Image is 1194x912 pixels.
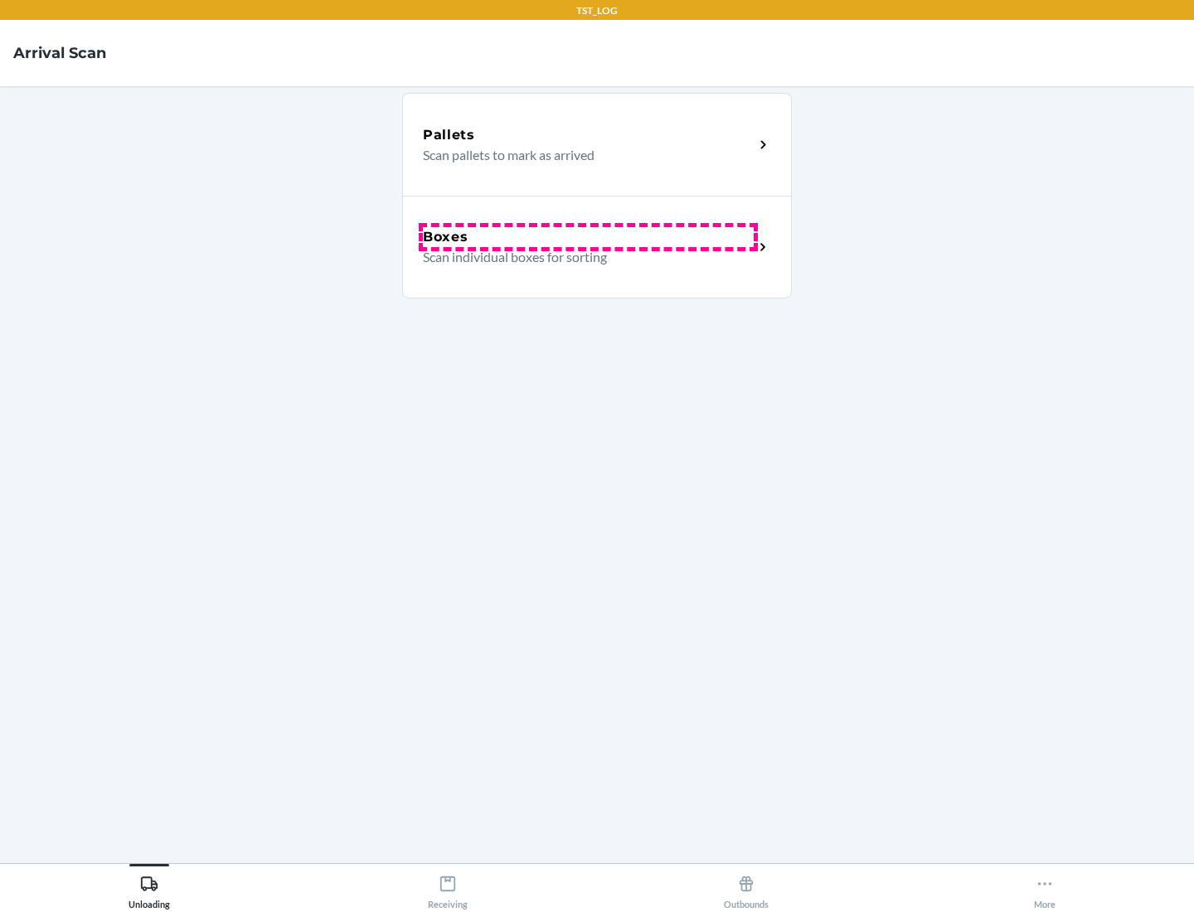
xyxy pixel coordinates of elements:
[423,247,740,267] p: Scan individual boxes for sorting
[597,864,895,910] button: Outbounds
[895,864,1194,910] button: More
[402,196,792,298] a: BoxesScan individual boxes for sorting
[423,227,468,247] h5: Boxes
[423,125,475,145] h5: Pallets
[1034,868,1056,910] div: More
[423,145,740,165] p: Scan pallets to mark as arrived
[129,868,170,910] div: Unloading
[576,3,618,18] p: TST_LOG
[402,93,792,196] a: PalletsScan pallets to mark as arrived
[724,868,769,910] div: Outbounds
[298,864,597,910] button: Receiving
[428,868,468,910] div: Receiving
[13,42,106,64] h4: Arrival Scan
